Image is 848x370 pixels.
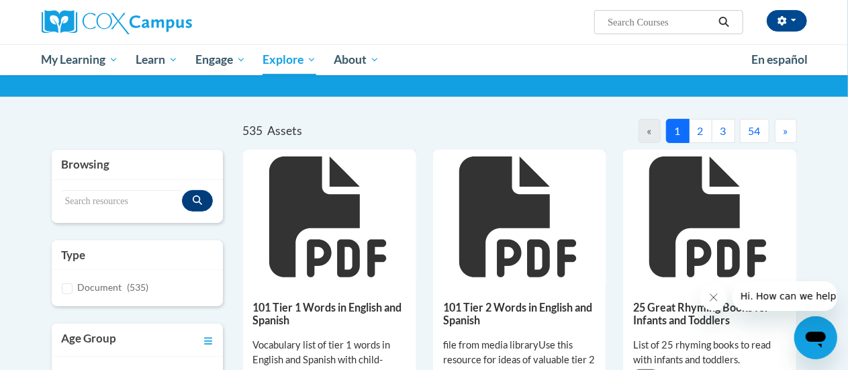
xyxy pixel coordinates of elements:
a: En español [743,46,817,74]
button: 54 [740,119,769,143]
span: Assets [267,124,302,138]
span: En español [752,52,808,66]
button: Account Settings [767,10,807,32]
input: Search Courses [606,14,714,30]
a: Engage [187,44,254,75]
h5: 25 Great Rhyming Books for Infants and Toddlers [633,301,786,327]
span: Learn [136,52,178,68]
h5: 101 Tier 2 Words in English and Spanish [443,301,596,327]
a: My Learning [33,44,128,75]
input: Search resources [62,190,182,213]
button: 2 [689,119,712,143]
button: 3 [712,119,735,143]
span: Engage [195,52,246,68]
span: Explore [263,52,316,68]
img: Cox Campus [42,10,192,34]
a: Cox Campus [42,10,283,34]
div: List of 25 rhyming books to read with infants and toddlers. [633,338,786,367]
span: (535) [128,281,149,293]
span: Hi. How can we help? [8,9,109,20]
span: Document [78,281,122,293]
span: » [784,124,788,137]
a: Learn [127,44,187,75]
iframe: Message from company [733,281,837,311]
span: My Learning [41,52,118,68]
div: Main menu [32,44,817,75]
button: 1 [666,119,690,143]
a: Toggle collapse [204,330,213,349]
h3: Type [62,247,213,263]
iframe: Close message [700,284,727,311]
h3: Age Group [62,330,117,349]
h3: Browsing [62,156,213,173]
button: Search resources [182,190,213,212]
button: Search [714,14,734,30]
nav: Pagination Navigation [520,119,797,143]
iframe: Button to launch messaging window [794,316,837,359]
button: Next [775,119,797,143]
span: About [334,52,379,68]
a: Explore [254,44,325,75]
a: About [325,44,388,75]
span: 535 [243,124,263,138]
h5: 101 Tier 1 Words in English and Spanish [253,301,406,327]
